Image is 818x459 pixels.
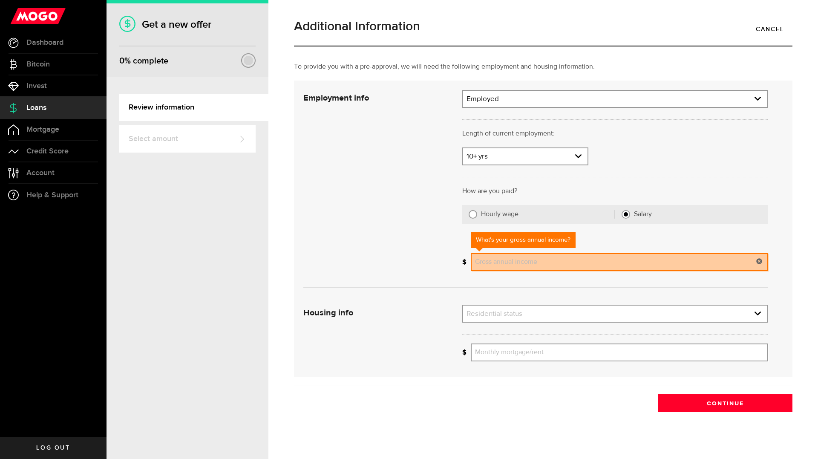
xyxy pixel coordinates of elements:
strong: Housing info [303,309,353,317]
span: Loans [26,104,46,112]
span: Help & Support [26,191,78,199]
label: Hourly wage [481,210,615,219]
span: Account [26,169,55,177]
span: Mortgage [26,126,59,133]
span: Log out [36,445,70,451]
a: expand select [463,91,767,107]
h1: Get a new offer [119,18,256,31]
p: To provide you with a pre-approval, we will need the following employment and housing information. [294,62,792,72]
div: What's your gross annual income? [471,232,576,248]
span: Invest [26,82,47,90]
span: Credit Score [26,147,69,155]
p: How are you paid? [462,186,768,196]
a: Cancel [747,20,792,38]
span: 0 [119,56,124,66]
strong: Employment info [303,94,369,102]
input: Salary [622,210,630,219]
input: Hourly wage [469,210,477,219]
button: Continue [658,394,792,412]
h1: Additional Information [294,20,792,33]
a: expand select [463,306,767,322]
label: Salary [634,210,761,219]
span: Dashboard [26,39,63,46]
span: Bitcoin [26,61,50,68]
a: Select amount [119,125,256,153]
button: Open LiveChat chat widget [7,3,32,29]
p: Length of current employment: [462,129,768,139]
a: Review information [119,94,268,121]
div: % complete [119,53,168,69]
a: expand select [463,148,588,165]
